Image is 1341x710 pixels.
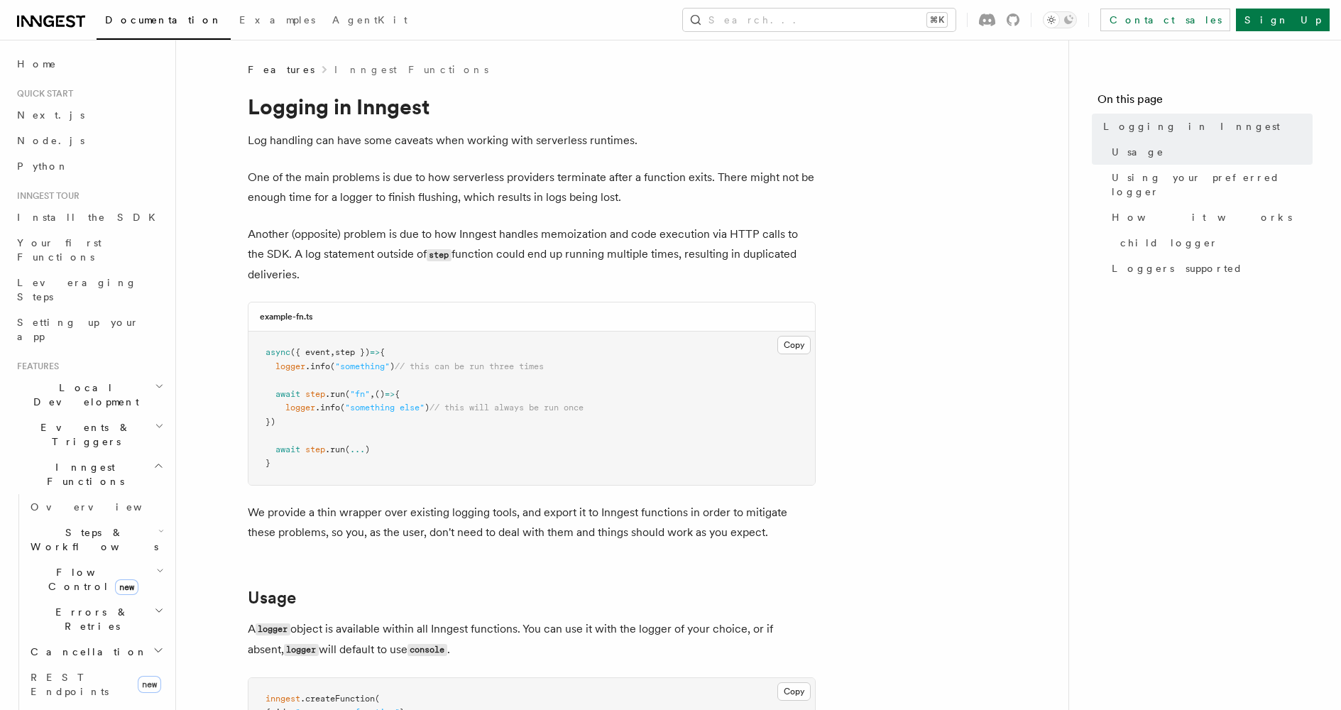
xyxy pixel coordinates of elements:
[330,347,335,357] span: ,
[325,389,345,399] span: .run
[256,623,290,635] code: logger
[1098,114,1313,139] a: Logging in Inngest
[25,665,167,704] a: REST Endpointsnew
[17,135,84,146] span: Node.js
[275,444,300,454] span: await
[266,417,275,427] span: })
[1236,9,1330,31] a: Sign Up
[11,102,167,128] a: Next.js
[285,403,315,413] span: logger
[777,336,811,354] button: Copy
[1106,204,1313,230] a: How it works
[11,88,73,99] span: Quick start
[777,682,811,701] button: Copy
[11,51,167,77] a: Home
[25,605,154,633] span: Errors & Retries
[25,494,167,520] a: Overview
[25,599,167,639] button: Errors & Retries
[138,676,161,693] span: new
[375,694,380,704] span: (
[25,520,167,559] button: Steps & Workflows
[375,389,385,399] span: ()
[335,347,370,357] span: step })
[370,389,375,399] span: ,
[340,403,345,413] span: (
[275,361,305,371] span: logger
[350,389,370,399] span: "fn"
[11,454,167,494] button: Inngest Functions
[407,644,447,656] code: console
[1106,256,1313,281] a: Loggers supported
[248,224,816,285] p: Another (opposite) problem is due to how Inngest handles memoization and code execution via HTTP ...
[365,444,370,454] span: )
[1115,230,1313,256] a: child logger
[260,311,313,322] h3: example-fn.ts
[11,128,167,153] a: Node.js
[11,460,153,488] span: Inngest Functions
[335,361,390,371] span: "something"
[248,168,816,207] p: One of the main problems is due to how serverless providers terminate after a function exits. The...
[390,361,395,371] span: )
[25,639,167,665] button: Cancellation
[11,153,167,179] a: Python
[248,62,314,77] span: Features
[305,361,330,371] span: .info
[11,361,59,372] span: Features
[31,672,109,697] span: REST Endpoints
[345,444,350,454] span: (
[11,420,155,449] span: Events & Triggers
[1103,119,1280,133] span: Logging in Inngest
[1112,145,1164,159] span: Usage
[332,14,407,26] span: AgentKit
[330,361,335,371] span: (
[1120,236,1218,250] span: child logger
[324,4,416,38] a: AgentKit
[248,588,296,608] a: Usage
[239,14,315,26] span: Examples
[11,375,167,415] button: Local Development
[395,361,544,371] span: // this can be run three times
[266,458,270,468] span: }
[300,694,375,704] span: .createFunction
[284,644,319,656] code: logger
[1098,91,1313,114] h4: On this page
[11,190,80,202] span: Inngest tour
[395,389,400,399] span: {
[17,277,137,302] span: Leveraging Steps
[427,249,451,261] code: step
[231,4,324,38] a: Examples
[31,501,177,513] span: Overview
[1112,170,1313,199] span: Using your preferred logger
[683,9,956,31] button: Search...⌘K
[266,694,300,704] span: inngest
[345,403,425,413] span: "something else"
[11,204,167,230] a: Install the SDK
[370,347,380,357] span: =>
[248,94,816,119] h1: Logging in Inngest
[25,565,156,594] span: Flow Control
[11,270,167,310] a: Leveraging Steps
[97,4,231,40] a: Documentation
[105,14,222,26] span: Documentation
[11,415,167,454] button: Events & Triggers
[325,444,345,454] span: .run
[350,444,365,454] span: ...
[1106,139,1313,165] a: Usage
[11,310,167,349] a: Setting up your app
[385,389,395,399] span: =>
[927,13,947,27] kbd: ⌘K
[25,559,167,599] button: Flow Controlnew
[1106,165,1313,204] a: Using your preferred logger
[425,403,429,413] span: )
[248,503,816,542] p: We provide a thin wrapper over existing logging tools, and export it to Inngest functions in orde...
[1043,11,1077,28] button: Toggle dark mode
[115,579,138,595] span: new
[17,317,139,342] span: Setting up your app
[11,230,167,270] a: Your first Functions
[345,389,350,399] span: (
[266,347,290,357] span: async
[380,347,385,357] span: {
[290,347,330,357] span: ({ event
[315,403,340,413] span: .info
[11,381,155,409] span: Local Development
